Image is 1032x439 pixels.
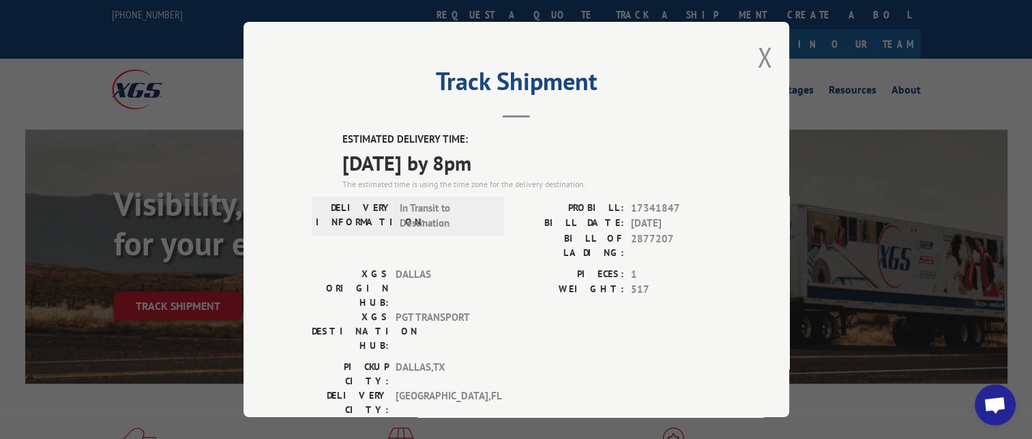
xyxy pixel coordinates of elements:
label: WEIGHT: [516,282,624,298]
span: 17341847 [631,201,721,216]
label: BILL OF LADING: [516,231,624,260]
span: In Transit to Destination [400,201,492,231]
span: 1 [631,267,721,283]
label: XGS ORIGIN HUB: [312,267,389,310]
label: BILL DATE: [516,216,624,231]
span: DALLAS , TX [396,360,488,388]
label: PICKUP CITY: [312,360,389,388]
label: DELIVERY INFORMATION: [316,201,393,231]
span: DALLAS [396,267,488,310]
button: Close modal [757,39,772,75]
label: XGS DESTINATION HUB: [312,310,389,353]
label: PROBILL: [516,201,624,216]
label: DELIVERY CITY: [312,388,389,417]
div: The estimated time is using the time zone for the delivery destination. [342,178,721,190]
span: 2877207 [631,231,721,260]
span: [GEOGRAPHIC_DATA] , FL [396,388,488,417]
div: Open chat [975,384,1016,425]
span: [DATE] [631,216,721,231]
span: [DATE] by 8pm [342,147,721,178]
span: 517 [631,282,721,298]
span: PGT TRANSPORT [396,310,488,353]
h2: Track Shipment [312,72,721,98]
label: PIECES: [516,267,624,283]
label: ESTIMATED DELIVERY TIME: [342,132,721,147]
